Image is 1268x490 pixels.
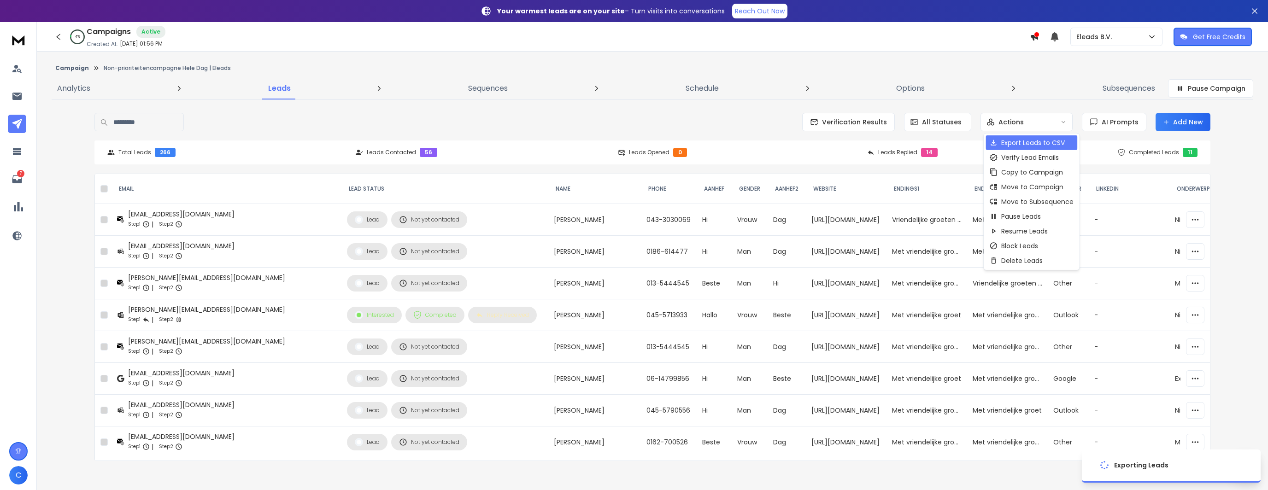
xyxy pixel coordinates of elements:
p: Step 1 [128,220,141,229]
p: Completed Leads [1129,149,1179,156]
div: Exporting Leads [1114,461,1168,470]
p: Analytics [57,83,90,94]
div: Not yet contacted [399,438,459,446]
p: Schedule [686,83,719,94]
div: Not yet contacted [399,216,459,224]
td: - [1089,268,1169,299]
td: Hi [768,268,806,299]
td: Nieuwe aanvragen binnen het arbeidsrecht in [GEOGRAPHIC_DATA] [1169,236,1250,268]
img: logo [9,31,28,48]
p: Step 1 [128,315,141,324]
td: [PERSON_NAME] [548,236,641,268]
p: Step 2 [159,410,173,420]
td: Met vriendelijke groeten [967,204,1048,236]
th: Gender [732,174,768,204]
a: Schedule [680,77,724,99]
td: Met vriendelijke groet uit [GEOGRAPHIC_DATA] [886,426,967,458]
p: Created At: [87,41,118,48]
a: Leads [263,77,296,99]
td: Met vriendelijke groeten [967,426,1048,458]
p: Leads [268,83,291,94]
p: Total Leads [118,149,151,156]
p: Options [896,83,925,94]
p: Step 2 [159,283,173,292]
th: LinkedIn [1089,174,1169,204]
div: 56 [420,148,437,157]
td: Met vriendelijke groet uit [GEOGRAPHIC_DATA] [967,331,1048,363]
p: Step 1 [128,283,141,292]
p: Move to Subsequence [1001,197,1074,206]
td: [PERSON_NAME] [548,395,641,426]
td: 013-5444545 [641,331,697,363]
p: Reach Out Now [735,6,785,16]
td: [URL][DOMAIN_NAME] [806,331,886,363]
div: [PERSON_NAME][EMAIL_ADDRESS][DOMAIN_NAME] [128,305,285,314]
td: - [1089,426,1169,458]
p: | [152,283,153,292]
p: Pause Leads [1001,212,1041,221]
td: - [1089,395,1169,426]
td: Vrouw [732,299,768,331]
td: Vrouw [732,458,768,490]
div: Completed [413,311,457,319]
td: Met vriendelijke groet [967,395,1048,426]
div: 14 [921,148,938,157]
td: [URL][DOMAIN_NAME] [806,426,886,458]
td: Mogelijk samenwerkingsverband voor arbeidsrecht aanvragen [1169,426,1250,458]
td: Beste [768,299,806,331]
div: Active [136,26,165,38]
td: Met vriendelijke groet uit [GEOGRAPHIC_DATA] [886,236,967,268]
td: 013-5444545 [641,268,697,299]
p: Step 2 [159,347,173,356]
td: - [1089,299,1169,331]
p: Actions [998,117,1024,127]
button: AI Prompts [1082,113,1146,131]
div: Not yet contacted [399,406,459,414]
td: Hi [697,204,732,236]
a: 7 [8,170,26,188]
td: Met vriendelijke groet [886,299,967,331]
td: [PERSON_NAME] [548,331,641,363]
td: Other [1048,268,1089,299]
p: Sequences [468,83,508,94]
a: Reach Out Now [732,4,787,18]
td: Nieuwe aanvragen binnen het strafrecht in [GEOGRAPHIC_DATA] [1169,331,1250,363]
td: 0186-614477 [641,236,697,268]
td: Other [1048,331,1089,363]
div: [EMAIL_ADDRESS][DOMAIN_NAME] [128,400,235,409]
button: Verification Results [802,113,895,131]
p: | [152,315,153,324]
p: Eleads B.V. [1076,32,1115,41]
p: 7 [17,170,24,177]
td: Hi [697,458,732,490]
td: Dag [768,204,806,236]
td: Outlook [1048,395,1089,426]
td: Hallo [697,299,732,331]
td: 043-3030069 [641,204,697,236]
th: Endings2 [967,174,1048,204]
div: Not yet contacted [399,247,459,256]
a: Analytics [52,77,96,99]
div: [EMAIL_ADDRESS][DOMAIN_NAME] [128,210,235,219]
td: Man [732,331,768,363]
p: 4 % [75,34,80,40]
p: [DATE] 01:56 PM [120,40,163,47]
td: 045-5790556 [641,395,697,426]
td: Mogelijk samenwerkingsverband voor arbeidsrecht aanvragen [1169,268,1250,299]
td: Other [1048,458,1089,490]
th: website [806,174,886,204]
div: 266 [155,148,176,157]
p: Step 1 [128,347,141,356]
div: Interested [355,311,394,319]
td: [PERSON_NAME] [548,426,641,458]
td: Dag [768,395,806,426]
td: Beste [697,426,732,458]
span: AI Prompts [1098,117,1139,127]
div: Not yet contacted [399,279,459,287]
div: Lead [355,438,380,446]
td: Met vriendelijke groet [967,236,1048,268]
td: Outlook [1048,299,1089,331]
td: [URL][DOMAIN_NAME] [806,363,886,395]
div: Not yet contacted [399,343,459,351]
td: [URL][DOMAIN_NAME] [806,268,886,299]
